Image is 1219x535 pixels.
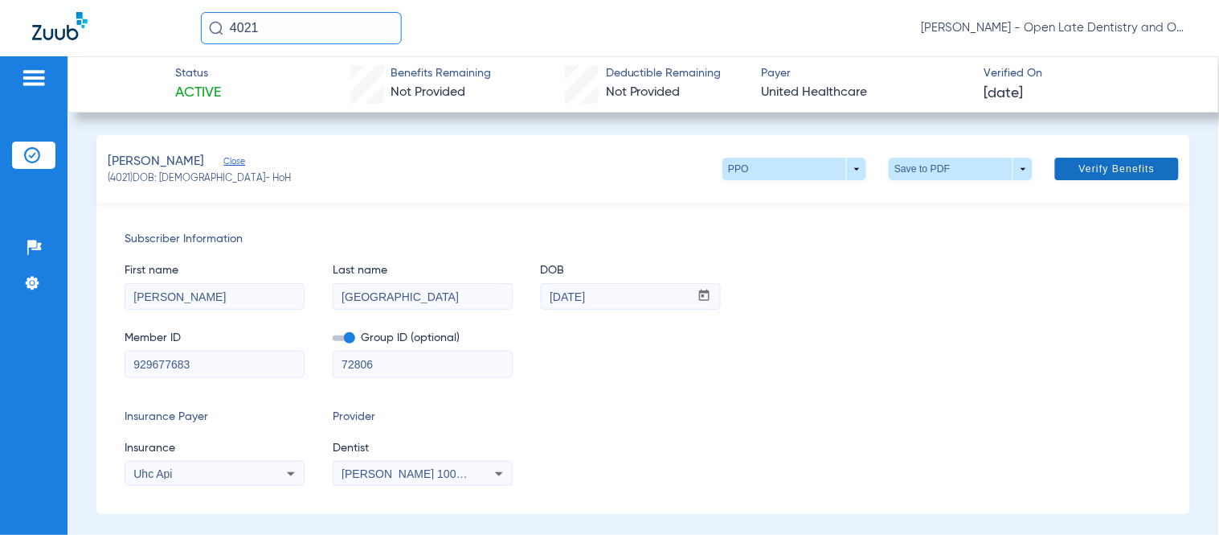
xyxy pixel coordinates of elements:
span: Status [175,65,221,82]
button: Open calendar [689,284,720,310]
span: Not Provided [391,86,465,99]
iframe: Chat Widget [1139,458,1219,535]
button: PPO [722,158,866,180]
button: Save to PDF [889,158,1033,180]
span: Verified On [984,65,1193,82]
span: Not Provided [606,86,681,99]
span: DOB [541,262,721,279]
button: Verify Benefits [1055,158,1179,180]
span: Uhc Api [133,467,172,480]
span: [PERSON_NAME] - Open Late Dentistry and Orthodontics [922,20,1187,36]
span: [DATE] [984,84,1024,104]
span: Dentist [333,440,513,457]
span: Verify Benefits [1079,163,1156,175]
img: hamburger-icon [21,68,47,88]
input: Search for patients [201,12,402,44]
span: Close [223,156,238,171]
span: First name [125,262,305,279]
span: Last name [333,262,513,279]
span: [PERSON_NAME] [108,152,204,172]
span: Payer [762,65,971,82]
span: Insurance Payer [125,409,305,426]
span: Subscriber Information [125,231,1162,248]
span: Benefits Remaining [391,65,491,82]
span: Insurance [125,440,305,457]
span: (4021) DOB: [DEMOGRAPHIC_DATA] - HoH [108,172,291,187]
img: Search Icon [209,21,223,35]
img: Zuub Logo [32,12,88,40]
span: Provider [333,409,513,426]
span: Active [175,83,221,103]
span: Member ID [125,330,305,347]
span: United Healthcare [762,83,971,103]
span: [PERSON_NAME] 1003136797 [342,467,500,480]
span: Group ID (optional) [333,330,513,347]
span: Deductible Remaining [606,65,722,82]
